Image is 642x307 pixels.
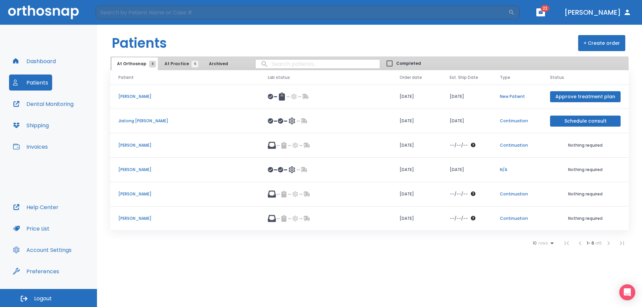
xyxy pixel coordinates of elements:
span: Status [550,74,564,81]
td: [DATE] [442,109,492,133]
td: [DATE] [392,133,442,158]
button: Dashboard [9,53,60,69]
p: Continuation [500,118,534,124]
button: Schedule consult [550,116,621,127]
span: Logout [34,295,52,302]
span: 6 [149,61,156,67]
td: [DATE] [392,206,442,231]
button: [PERSON_NAME] [562,6,634,18]
span: Completed [396,60,421,66]
span: Lab status [268,74,290,81]
p: Nothing required [550,191,621,197]
p: --/--/-- [450,142,468,148]
button: Archived [202,57,235,70]
span: Order date [400,74,422,81]
div: The date will be available after approving treatment plan [450,191,484,197]
button: Approve treatment plan [550,91,621,102]
td: [DATE] [392,85,442,109]
div: tabs [112,57,236,70]
p: [PERSON_NAME] [118,191,252,197]
button: + Create order [578,35,625,51]
td: [DATE] [392,158,442,182]
button: Help Center [9,199,63,215]
p: Continuation [500,142,534,148]
p: New Patient [500,94,534,100]
span: 10 [533,241,537,246]
input: search [255,57,380,70]
input: Search by Patient Name or Case # [96,6,508,19]
p: Continuation [500,215,534,221]
span: of 6 [595,240,602,246]
p: [PERSON_NAME] [118,167,252,173]
button: Shipping [9,117,53,133]
span: Type [500,74,510,81]
td: [DATE] [392,109,442,133]
img: Orthosnap [8,5,79,19]
h1: Patients [112,33,167,53]
p: N/A [500,167,534,173]
p: Jiatong [PERSON_NAME] [118,118,252,124]
div: Open Intercom Messenger [619,284,635,300]
span: rows [537,241,548,246]
span: At Practice [165,61,195,67]
p: --/--/-- [450,215,468,221]
td: [DATE] [392,182,442,206]
span: At Orthosnap [117,61,152,67]
p: Nothing required [550,167,621,173]
button: Price List [9,220,53,237]
span: 5 [192,61,198,67]
button: Account Settings [9,242,76,258]
div: The date will be available after approving treatment plan [450,215,484,221]
p: Nothing required [550,142,621,148]
p: --/--/-- [450,191,468,197]
span: Patient [118,74,134,81]
p: [PERSON_NAME] [118,94,252,100]
td: [DATE] [442,158,492,182]
div: The date will be available after approving treatment plan [450,142,484,148]
p: Nothing required [550,215,621,221]
button: Preferences [9,263,63,279]
span: Est. Ship Date [450,74,478,81]
button: Dental Monitoring [9,96,78,112]
p: [PERSON_NAME] [118,142,252,148]
td: [DATE] [442,85,492,109]
p: Continuation [500,191,534,197]
span: 22 [541,5,549,12]
button: Invoices [9,139,52,155]
button: Patients [9,74,52,91]
span: 1 - 6 [587,240,595,246]
p: [PERSON_NAME] [118,215,252,221]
